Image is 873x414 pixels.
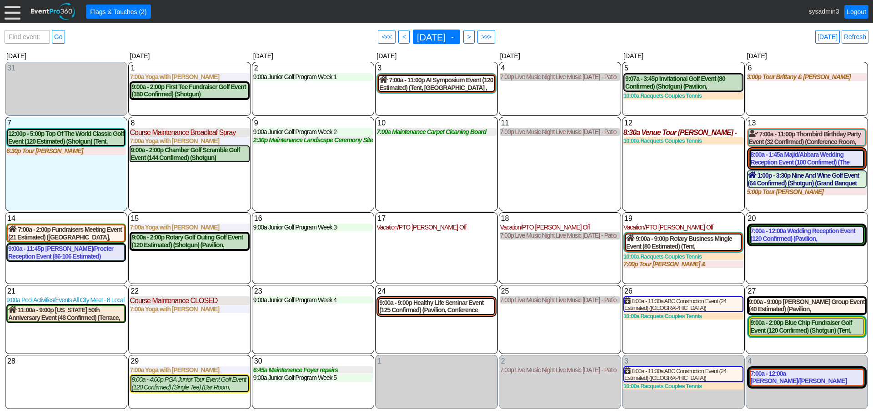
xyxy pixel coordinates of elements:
div: 10:00a Racquets Couples Tennis [623,137,743,145]
div: 9:00a Pool Activities/Events All City Meet - 8 Local HS team of the metro Conference. Pop up tent... [6,296,126,304]
div: Show menu [130,118,249,128]
div: 9:00a - 9:00p Healthy Life Seminar Event (125 Confirmed) (Pavilion, Conference Room, [GEOGRAPHIC_... [379,299,493,314]
div: 7:00p Live Music Night Live Music [DATE] - Patio Room [500,73,620,81]
div: 7:00a Yoga with [PERSON_NAME] [130,366,249,374]
div: Show menu [253,356,373,366]
div: Show menu [623,286,743,296]
div: [DATE] [375,50,498,61]
div: Show menu [253,286,373,296]
div: [DATE] [498,50,622,61]
div: 7:00p Live Music Night Live Music [DATE] - Patio Room [PERSON_NAME] - 10 guests - 5:30 [PERSON_NA... [500,296,620,304]
span: <<< [380,32,394,41]
div: Show menu [500,286,620,296]
div: 6:30p Tour [PERSON_NAME] [6,147,126,155]
div: 10:00a Racquets Couples Tennis [623,383,743,390]
div: Show menu [6,214,126,224]
div: [DATE] [745,50,868,61]
div: Show menu [623,118,743,128]
span: >>> [480,32,493,41]
a: Go [52,30,65,44]
div: Show menu [623,214,743,224]
div: Show menu [376,286,496,296]
div: 8:00a - 1:45a Majid/Abbara Wedding Reception Event (100 Confirmed) (The [GEOGRAPHIC_DATA], [GEOGR... [751,151,863,166]
div: 9:07a - 3:45p Invitational Golf Event (80 Confirmed) (Shotgun) (Pavilion, [GEOGRAPHIC_DATA]) [625,75,741,90]
div: Show menu [6,63,126,73]
div: Show menu [130,356,249,366]
div: Course Maintenance CLOSED [130,296,249,305]
div: Show menu [376,356,496,366]
div: 8:00a - 11:30a ABC Construction Event (24 Estimated) ([GEOGRAPHIC_DATA]) [624,367,742,381]
div: 7:00a Yoga with [PERSON_NAME] [130,305,249,313]
div: Vacation/PTO [PERSON_NAME] Off [623,224,743,231]
div: Show menu [376,214,496,224]
div: 7:00a Maintenance Carpet Cleaning Board Rooms [376,128,496,136]
a: [DATE] [815,30,840,44]
div: 7:00a - 12:00a Wedding Reception Event (120 Confirmed) (Pavilion, [GEOGRAPHIC_DATA], [GEOGRAPHIC_... [751,227,863,243]
span: < [401,32,407,41]
div: 9:00a Junior Golf Program Week 4 [253,296,373,304]
div: 10:00a Racquets Couples Tennis [623,92,743,100]
div: Show menu [376,63,496,73]
div: 10:00a Racquets Couples Tennis [623,253,743,260]
div: Show menu [376,118,496,128]
div: 7:00a Yoga with [PERSON_NAME] [130,73,249,81]
div: [DATE] [251,50,375,61]
div: 6:45a Maintenance Foyer repairs [253,366,373,374]
div: 9:00a - 2:00p Chamber Golf Scramble Golf Event (144 Confirmed) (Shotgun) ([GEOGRAPHIC_DATA]) [130,146,248,162]
div: Vacation/PTO [PERSON_NAME] Off [376,224,496,231]
div: Show menu [253,214,373,224]
div: 9:00a - 9:00p [PERSON_NAME] Group Event (40 Estimated) (Pavilion, [GEOGRAPHIC_DATA]) [749,298,865,314]
img: EventPro360 [30,1,77,22]
div: Course Maintenance Broadleaf Spray [130,128,249,137]
div: 9:00a - 4:00p PGA Junior Tour Event Golf Event (120 Confirmed) (Single Tee) (Bar Room, Pavilion) [131,376,247,391]
div: Vacation/PTO [PERSON_NAME] Off [500,224,620,231]
div: 2:30p Maintenance Landscape Ceremony Site [253,136,373,144]
div: 7:00a - 12:00a [PERSON_NAME]/[PERSON_NAME] Wedding Event (180 Estimated) ([GEOGRAPHIC_DATA], [GEO... [751,370,863,385]
div: 7:00p Live Music Night Live Music [DATE] - Patio Room [500,232,620,239]
div: Show menu [747,63,867,73]
div: 9:00a Junior Golf Program Week 3 [253,224,373,231]
div: 9:00a Junior Golf Program Week 2 [253,128,373,136]
div: 7:00p Live Music Night Live Music [DATE] - Patio Room [500,128,620,136]
div: 9:00a Junior Golf Program Week 5 [253,374,373,382]
div: 9:00a - 2:00p First Tee Fundraiser Golf Event (180 Confirmed) (Shotgun) ([GEOGRAPHIC_DATA], Pavil... [131,83,247,99]
div: Show menu [623,356,743,366]
div: 9:00a Junior Golf Program Week 1 [253,73,373,81]
div: 5:00p Tour [PERSON_NAME] [747,188,867,196]
div: Show menu [253,63,373,73]
div: 1:00p - 3:30p Nine And Wine Golf Event (64 Confirmed) (Shotgun) (Grand Banquet Hall - Patio) (1 C... [748,171,866,187]
div: Show menu [6,286,126,296]
div: 11:00a - 9:00p [US_STATE] 50th Anniversary Event (48 Confirmed) (Terrace, [GEOGRAPHIC_DATA]) ([GE... [8,306,124,321]
div: [DATE] [5,50,128,61]
div: 7:00p Tour [PERSON_NAME] & [PERSON_NAME] [623,260,743,268]
span: Find event: enter title [7,30,48,52]
div: Show menu [747,118,867,128]
div: Show menu [500,356,620,366]
span: [DATE] [415,33,447,42]
div: [DATE] [128,50,251,61]
div: Show menu [6,356,126,366]
div: 12:00p - 5:00p Top Of The World Classic Golf Event (120 Estimated) (Shotgun) (Tent, Board Room) [8,130,124,145]
div: 3:00p Tour Brittany & [PERSON_NAME] [747,73,867,81]
div: Show menu [130,214,249,224]
a: Logout [844,5,868,19]
div: [DATE] [622,50,745,61]
div: 7:00p Live Music Night Live Music [DATE] - Patio Room [500,366,620,374]
span: Flags & Touches (2) [88,7,148,16]
div: Show menu [500,118,620,128]
div: 7:00a - 2:00p Fundraisers Meeting Event (21 Estimated) ([GEOGRAPHIC_DATA], South Room ) (1 [GEOGR... [8,225,124,241]
div: Show menu [253,118,373,128]
span: [DATE] [415,32,456,42]
div: 9:00a - 11:45p [PERSON_NAME]/Procter Reception Event (86-106 Estimated) (Pavilion, [GEOGRAPHIC_DA... [8,245,124,260]
div: Show menu [6,118,126,128]
div: 10:00a Racquets Couples Tennis [623,313,743,320]
div: Show menu [747,286,867,296]
div: 9:00a - 2:00p Blue Chip Fundraiser Golf Event (120 Confirmed) (Shotgun) (Tent, West Room, Bar Roo... [751,319,863,334]
div: 7:00a - 11:00p AI Symposium Event (120 Estimated) (Tent, [GEOGRAPHIC_DATA] , [GEOGRAPHIC_DATA]) (... [379,76,493,91]
div: 8:30a Venue Tour [PERSON_NAME] - Wants to visit on her lunch hour to the club to view the outdoor... [623,128,743,137]
div: 9:00a - 2:00p Rotary Golf Outing Golf Event (120 Estimated) (Shotgun) (Pavilion, [GEOGRAPHIC_DATA]) [131,234,247,249]
div: Show menu [130,286,249,296]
